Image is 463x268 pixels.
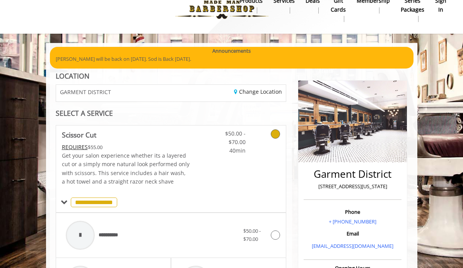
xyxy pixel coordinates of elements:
h3: Phone [306,209,400,215]
a: Change Location [234,88,282,95]
p: Get your salon experience whether its a layered cut or a simply more natural look performed only ... [62,151,190,186]
a: + [PHONE_NUMBER] [329,218,376,225]
span: This service needs some Advance to be paid before we block your appointment [62,143,88,151]
span: $50.00 - $70.00 [243,227,261,242]
span: $50.00 - $70.00 [209,129,246,147]
b: LOCATION [56,71,89,81]
span: GARMENT DISTRICT [60,89,111,95]
div: $55.00 [62,143,190,151]
h3: Email [306,231,400,236]
p: [PERSON_NAME] will be back on [DATE]. Sod is Back [DATE]. [56,55,408,63]
span: 40min [209,146,246,155]
div: SELECT A SERVICE [56,110,287,117]
p: [STREET_ADDRESS][US_STATE] [306,182,400,191]
a: [EMAIL_ADDRESS][DOMAIN_NAME] [312,242,393,249]
b: Scissor Cut [62,129,96,140]
b: Announcements [212,47,251,55]
h2: Garment District [306,168,400,180]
